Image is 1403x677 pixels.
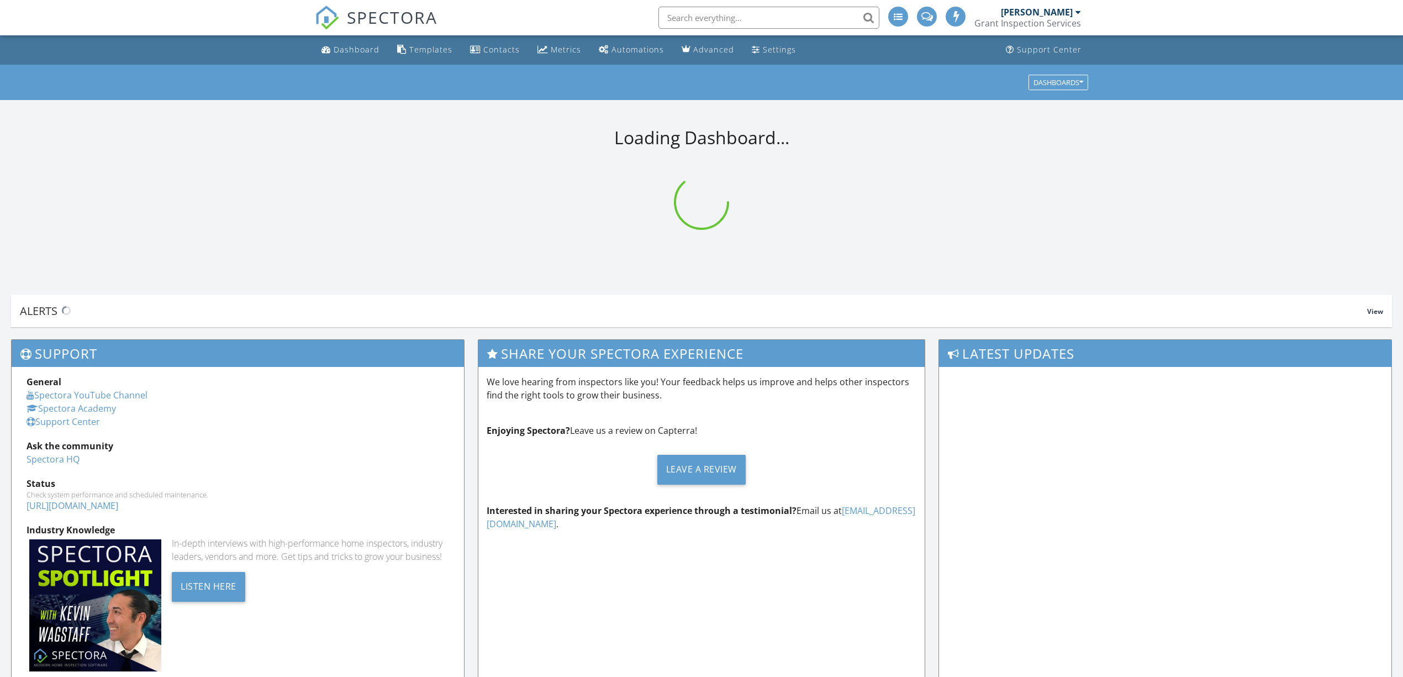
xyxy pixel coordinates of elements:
[315,6,339,30] img: The Best Home Inspection Software - Spectora
[974,18,1081,29] div: Grant Inspection Services
[1001,7,1073,18] div: [PERSON_NAME]
[347,6,437,29] span: SPECTORA
[315,15,437,38] a: SPECTORA
[658,7,879,29] input: Search everything...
